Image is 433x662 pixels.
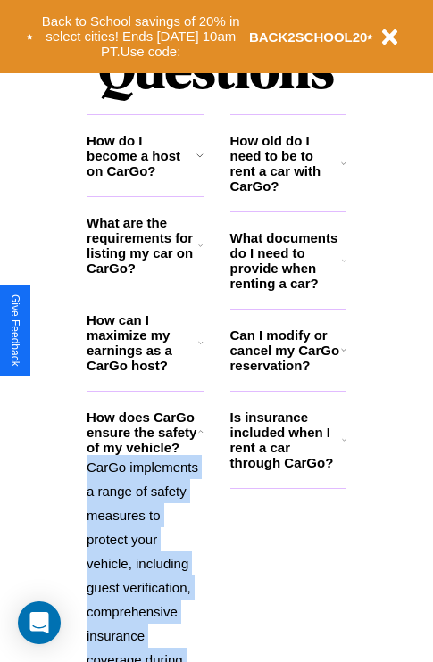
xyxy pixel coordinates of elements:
[18,601,61,644] div: Open Intercom Messenger
[9,294,21,367] div: Give Feedback
[249,29,368,45] b: BACK2SCHOOL20
[87,312,198,373] h3: How can I maximize my earnings as a CarGo host?
[87,215,198,276] h3: What are the requirements for listing my car on CarGo?
[230,410,342,470] h3: Is insurance included when I rent a car through CarGo?
[230,230,343,291] h3: What documents do I need to provide when renting a car?
[33,9,249,64] button: Back to School savings of 20% in select cities! Ends [DATE] 10am PT.Use code:
[87,133,196,178] h3: How do I become a host on CarGo?
[230,133,342,194] h3: How old do I need to be to rent a car with CarGo?
[87,410,198,455] h3: How does CarGo ensure the safety of my vehicle?
[230,327,341,373] h3: Can I modify or cancel my CarGo reservation?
